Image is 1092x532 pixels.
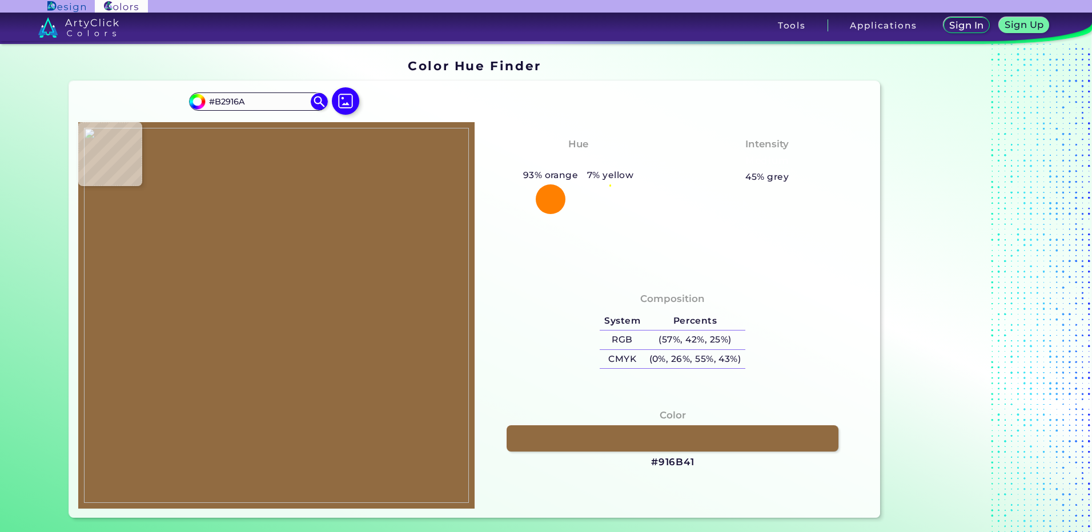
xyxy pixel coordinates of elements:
a: Sign In [946,18,987,33]
a: Sign Up [1002,18,1047,33]
img: 415c750a-dce7-4ebf-b696-ac277318a70b [84,128,469,503]
h4: Composition [640,291,705,307]
h5: Sign Up [1006,21,1042,29]
h5: RGB [600,331,644,349]
h3: Tools [778,21,806,30]
h3: Medium [740,154,794,168]
img: ArtyClick Design logo [47,1,86,12]
img: icon search [311,93,328,110]
h4: Hue [568,136,588,152]
h5: CMYK [600,350,644,369]
img: icon picture [332,87,359,115]
h5: 93% orange [519,168,583,183]
h4: Color [660,407,686,424]
h5: System [600,312,644,331]
h5: (57%, 42%, 25%) [645,331,745,349]
img: logo_artyclick_colors_white.svg [38,17,119,38]
input: type color.. [205,94,311,110]
h4: Intensity [745,136,789,152]
h3: Applications [850,21,917,30]
h5: 7% yellow [583,168,638,183]
h5: Sign In [951,21,982,30]
h5: (0%, 26%, 55%, 43%) [645,350,745,369]
h1: Color Hue Finder [408,57,541,74]
h5: Percents [645,312,745,331]
h3: Orange [553,154,603,168]
h5: 45% grey [745,170,789,184]
h3: #916B41 [651,456,694,469]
